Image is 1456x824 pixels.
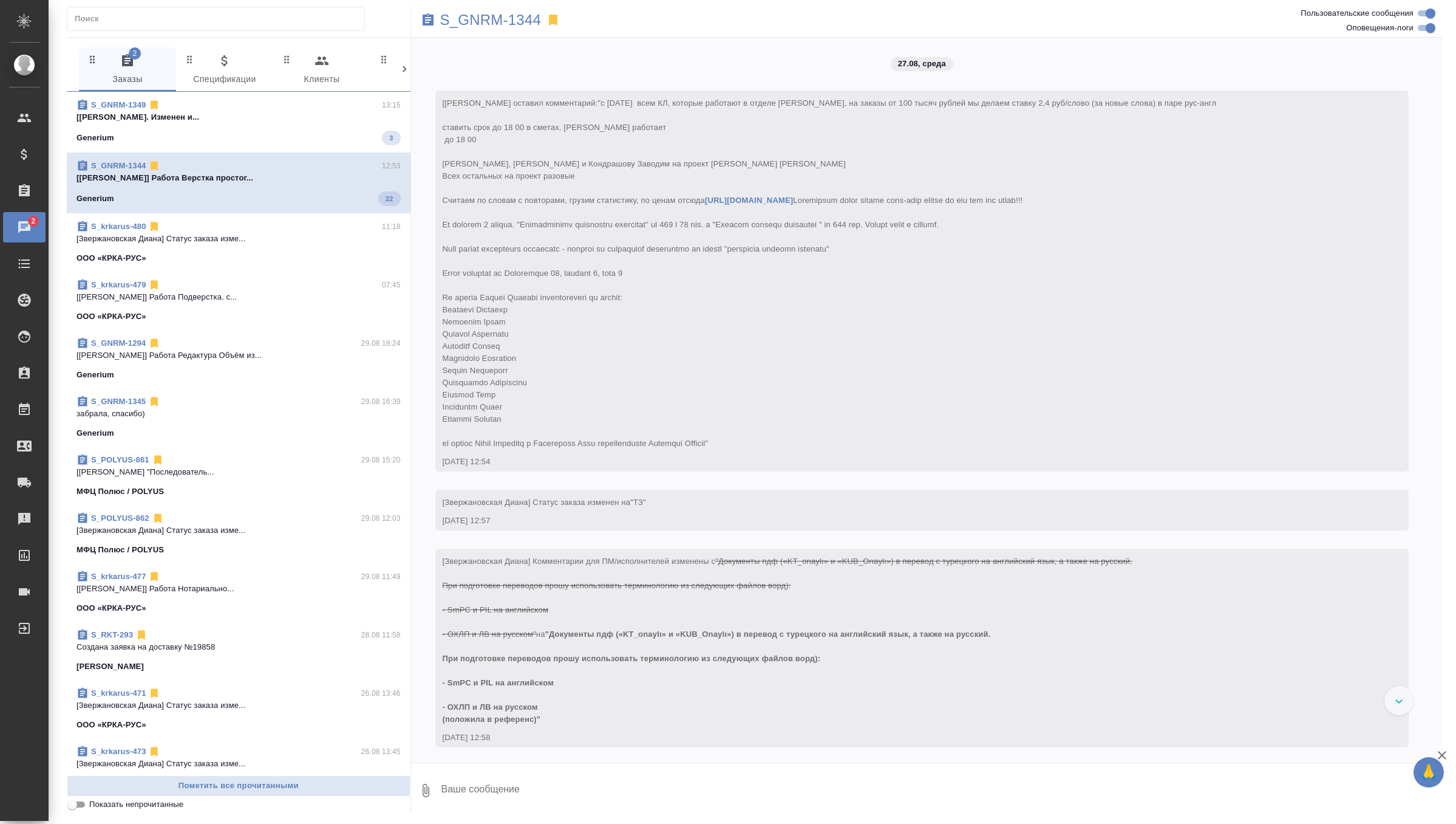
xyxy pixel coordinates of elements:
p: ООО «КРКА-РУС» [77,311,146,323]
span: "Документы пдф («KT_onaylı» и «KUB_Onaylı») в перевод c турецкого на английский язык, а также на ... [443,630,991,724]
p: [Звержановская Диана] Статус заказа изме... [77,699,401,712]
svg: Зажми и перетащи, чтобы поменять порядок вкладок [378,53,390,65]
svg: Отписаться [148,221,160,233]
div: S_krkarus-47126.08 13:46[Звержановская Диана] Статус заказа изме...ООО «КРКА-РУС» [67,680,410,738]
a: S_krkarus-473 [91,747,146,756]
button: Пометить все прочитанными [67,775,410,797]
a: S_krkarus-480 [91,222,146,231]
div: S_krkarus-47729.08 11:49[[PERSON_NAME]] Работа Нотариально...ООО «КРКА-РУС» [67,563,410,622]
span: "Документы пдф («KT_onaylı» и «KUB_Onaylı») в перевод c турецкого на английский язык, а также на ... [443,557,1133,639]
span: Пользовательские сообщения [1301,7,1413,19]
svg: Отписаться [148,396,160,408]
span: Спецификации [183,53,266,87]
p: ООО «КРКА-РУС» [77,252,146,264]
a: [URL][DOMAIN_NAME] [705,196,793,205]
svg: Отписаться [148,337,160,349]
p: МФЦ Полюс / POLYUS [77,486,164,498]
p: S_GNRM-1344 [440,14,542,26]
span: [Звержановская Диана] Статус заказа изменен на [443,498,646,507]
span: Оповещения-логи [1346,22,1413,34]
p: Generium [77,427,114,439]
svg: Отписаться [148,99,160,111]
div: [DATE] 12:54 [443,456,1367,468]
a: S_POLYUS-861 [91,455,149,464]
a: S_krkarus-471 [91,688,146,698]
div: S_GNRM-134529.08 16:39забрала, спасибо)Generium [67,388,410,447]
svg: Отписаться [148,571,160,583]
span: 🙏 [1418,760,1439,785]
p: [[PERSON_NAME]] Работа Подверстка. с... [77,291,401,303]
button: 🙏 [1413,757,1444,788]
p: 13:15 [382,99,401,111]
div: S_GNRM-129429.08 18:24[[PERSON_NAME]] Работа Редактура Объём из...Generium [67,330,410,388]
svg: Отписаться [148,279,160,291]
div: S_krkarus-48011:18[Звержановская Диана] Статус заказа изме...ООО «КРКА-РУС» [67,213,410,272]
div: [DATE] 12:57 [443,515,1367,527]
a: S_krkarus-477 [91,572,146,581]
p: 29.08 16:39 [361,396,401,408]
div: S_RKT-29328.08 11:58Создана заявка на доставку №19858[PERSON_NAME] [67,622,410,680]
p: 11:18 [382,221,401,233]
a: S_GNRM-1349 [91,100,146,109]
p: 29.08 12:03 [361,512,401,524]
span: "ТЗ" [630,498,646,507]
span: Входящие [378,53,460,87]
a: S_GNRM-1344 [91,161,146,170]
p: МФЦ Полюс / POLYUS [77,544,164,556]
div: [DATE] 12:58 [443,732,1367,744]
span: 2 [24,215,43,227]
svg: Зажми и перетащи, чтобы поменять порядок вкладок [281,53,293,65]
span: [Звержановская Диана] Комментарии для ПМ/исполнителей изменены с на [443,557,1133,724]
span: 22 [378,193,400,205]
a: S_krkarus-479 [91,280,146,289]
p: 26.08 13:46 [361,687,401,699]
svg: Отписаться [148,746,160,758]
p: [Звержановская Диана] Статус заказа изме... [77,758,401,770]
p: ООО «КРКА-РУС» [77,602,146,614]
p: 28.08 11:58 [361,629,401,641]
a: S_GNRM-1345 [91,397,146,406]
p: 29.08 15:20 [361,454,401,466]
p: Generium [77,369,114,381]
div: S_POLYUS-86129.08 15:20[[PERSON_NAME] "Последователь...МФЦ Полюс / POLYUS [67,447,410,505]
a: 2 [3,212,46,242]
input: Поиск [75,10,364,27]
div: S_POLYUS-86229.08 12:03[Звержановская Диана] Статус заказа изме...МФЦ Полюс / POLYUS [67,505,410,563]
svg: Отписаться [152,512,164,524]
span: Пометить все прочитанными [73,779,404,793]
p: 27.08, среда [898,58,946,70]
span: 2 [129,47,141,60]
div: S_krkarus-47907:45[[PERSON_NAME]] Работа Подверстка. с...ООО «КРКА-РУС» [67,272,410,330]
p: 12:53 [382,160,401,172]
p: [[PERSON_NAME]] Работа Верстка простог... [77,172,401,184]
p: [[PERSON_NAME]. Изменен и... [77,111,401,123]
svg: Отписаться [148,160,160,172]
p: 26.08 13:45 [361,746,401,758]
p: Создана заявка на доставку №19858 [77,641,401,653]
p: [Звержановская Диана] Статус заказа изме... [77,524,401,537]
span: Клиенты [281,53,363,87]
p: 07:45 [382,279,401,291]
p: ООО «КРКА-РУС» [77,719,146,731]
p: [[PERSON_NAME]] Работа Редактура Объём из... [77,349,401,362]
p: [PERSON_NAME] [77,661,144,673]
span: Заказы [86,53,169,87]
p: 29.08 11:49 [361,571,401,583]
svg: Отписаться [135,629,148,641]
span: 3 [382,132,400,144]
p: [[PERSON_NAME] "Последователь... [77,466,401,478]
span: [[PERSON_NAME] оставил комментарий: [443,98,1217,448]
p: [[PERSON_NAME]] Работа Нотариально... [77,583,401,595]
p: [Звержановская Диана] Статус заказа изме... [77,233,401,245]
a: S_RKT-293 [91,630,133,639]
svg: Отписаться [152,454,164,466]
svg: Зажми и перетащи, чтобы поменять порядок вкладок [87,53,98,65]
p: Generium [77,193,114,205]
svg: Зажми и перетащи, чтобы поменять порядок вкладок [184,53,196,65]
div: S_krkarus-47326.08 13:45[Звержановская Диана] Статус заказа изме...ООО «КРКА-РУС» [67,738,410,797]
span: Показать непрочитанные [89,798,183,811]
svg: Отписаться [148,687,160,699]
p: Generium [77,132,114,144]
p: 29.08 18:24 [361,337,401,349]
div: S_GNRM-134913:15[[PERSON_NAME]. Изменен и...Generium3 [67,92,410,153]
